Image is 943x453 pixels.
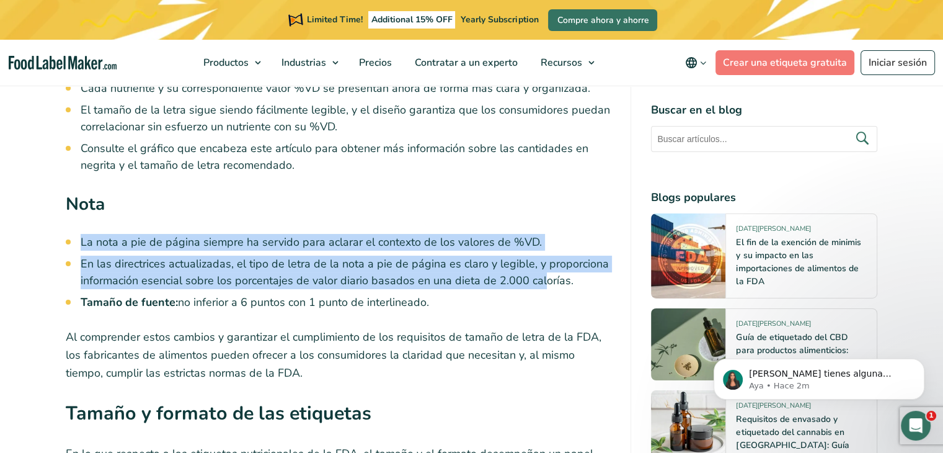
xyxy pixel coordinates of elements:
a: Food Label Maker homepage [9,56,117,70]
a: Iniciar sesión [861,50,935,75]
span: Contratar a un experto [411,56,519,70]
a: Precios [348,40,401,86]
li: no inferior a 6 puntos con 1 punto de interlineado. [81,294,611,311]
span: [DATE][PERSON_NAME] [736,319,810,333]
strong: Tamaño y formato de las etiquetas [66,400,371,426]
button: Change language [676,50,715,75]
strong: Nota [66,192,105,216]
a: Industrias [270,40,345,86]
a: Productos [192,40,267,86]
li: El tamaño de la letra sigue siendo fácilmente legible, y el diseño garantiza que los consumidores... [81,102,611,135]
span: Productos [200,56,250,70]
a: Requisitos de envasado y etiquetado del cannabis en [GEOGRAPHIC_DATA]: Guía [736,413,849,451]
input: Buscar artículos... [651,126,877,152]
iframe: Intercom notifications mensaje [695,333,943,419]
strong: Tamaño de fuente: [81,295,178,310]
span: [DATE][PERSON_NAME] [736,224,810,238]
li: En las directrices actualizadas, el tipo de letra de la nota a pie de página es claro y legible, ... [81,256,611,289]
a: Compre ahora y ahorre [548,9,657,31]
span: Industrias [278,56,327,70]
span: Precios [355,56,393,70]
a: Recursos [529,40,601,86]
li: Consulte el gráfico que encabeza este artículo para obtener más información sobre las cantidades ... [81,140,611,174]
a: Contratar a un experto [404,40,526,86]
span: Recursos [537,56,583,70]
span: Yearly Subscription [461,14,538,25]
li: Cada nutriente y su correspondiente valor %VD se presentan ahora de forma más clara y organizada. [81,80,611,97]
h4: Buscar en el blog [651,102,877,119]
iframe: Intercom live chat [901,411,931,441]
h4: Blogs populares [651,189,877,206]
p: Al comprender estos cambios y garantizar el cumplimiento de los requisitos de tamaño de letra de ... [66,328,611,382]
span: Additional 15% OFF [368,11,456,29]
a: Guía de etiquetado del CBD para productos alimenticios: Normativa estatal y de la FDA [736,331,857,369]
a: El fin de la exención de minimis y su impacto en las importaciones de alimentos de la FDA [736,236,861,287]
a: Crear una etiqueta gratuita [715,50,854,75]
span: 1 [926,411,936,421]
span: Limited Time! [307,14,363,25]
li: La nota a pie de página siempre ha servido para aclarar el contexto de los valores de %VD. [81,234,611,251]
